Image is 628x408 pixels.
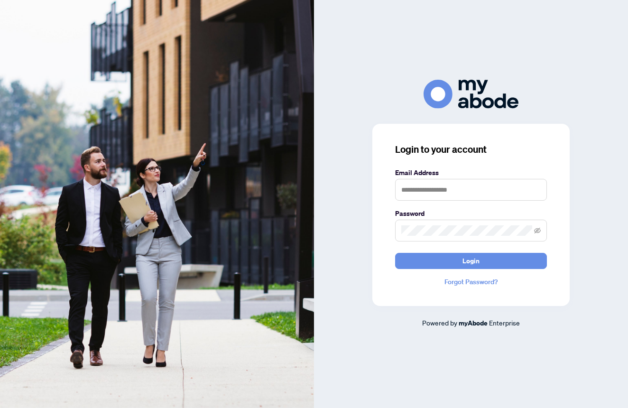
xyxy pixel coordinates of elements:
label: Password [395,208,547,219]
img: ma-logo [424,80,518,109]
h3: Login to your account [395,143,547,156]
label: Email Address [395,167,547,178]
button: Login [395,253,547,269]
a: Forgot Password? [395,277,547,287]
span: Powered by [422,318,457,327]
span: Login [462,253,480,269]
span: eye-invisible [534,227,541,234]
span: Enterprise [489,318,520,327]
a: myAbode [459,318,488,328]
